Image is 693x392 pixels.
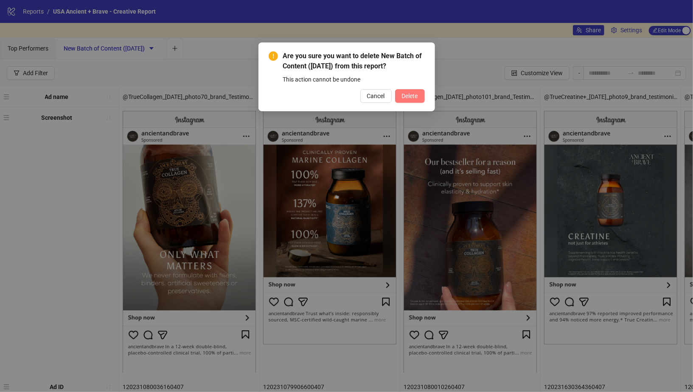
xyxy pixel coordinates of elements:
[367,93,385,99] span: Cancel
[395,89,425,103] button: Delete
[360,89,392,103] button: Cancel
[283,51,425,71] span: Are you sure you want to delete New Batch of Content ([DATE]) from this report?
[269,51,278,61] span: exclamation-circle
[402,93,418,99] span: Delete
[283,75,425,84] div: This action cannot be undone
